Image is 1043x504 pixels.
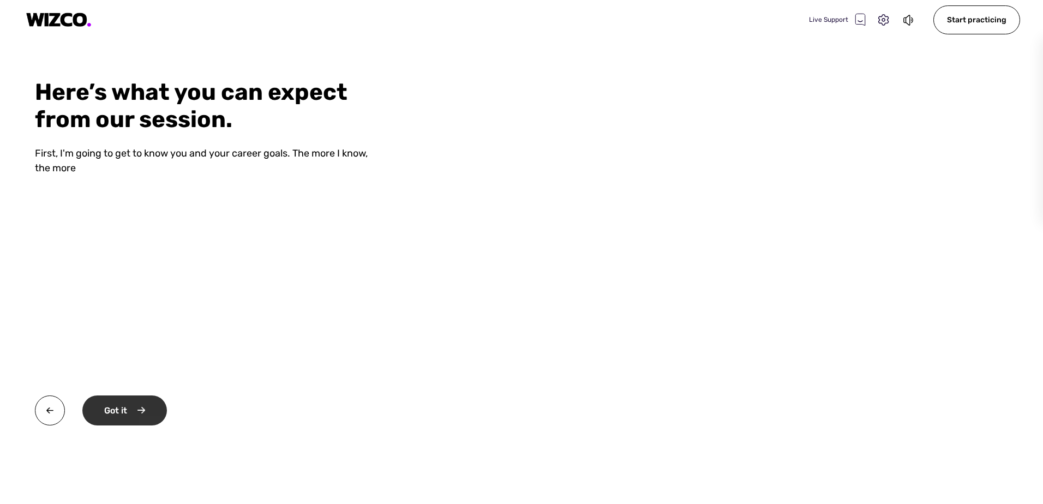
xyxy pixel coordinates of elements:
div: First, I'm going to get to know you and your career goals. The more I know, the more [35,146,382,176]
div: Start practicing [933,5,1020,34]
img: logo [26,13,92,27]
img: twa0v+wMBzw8O7hXOoXfZwY4Rs7V4QQI7OXhSEnh6TzU1B8CMcie5QIvElVkpoMP8DJr7EI0p8Ns6ryRf5n4wFbqwEIwXmb+H... [35,395,65,425]
div: Here’s what you can expect from our session. [35,79,382,133]
div: Got it [82,395,167,425]
div: Live Support [809,13,866,26]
